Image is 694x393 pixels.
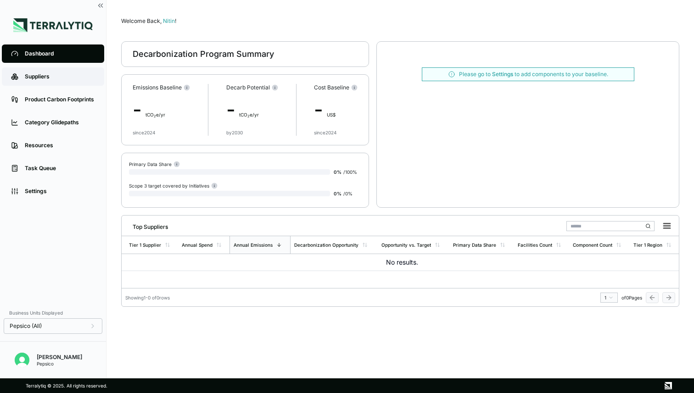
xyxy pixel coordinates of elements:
div: Business Units Displayed [4,307,102,318]
div: Please go to to add components to your baseline. [459,71,608,78]
div: Emissions Baseline [133,84,190,91]
div: Tier 1 Supplier [129,242,161,248]
sub: 2 [154,114,156,118]
div: - [133,95,190,124]
div: Task Queue [25,165,95,172]
img: Logo [13,18,93,32]
div: Showing 1 - 0 of 0 rows [125,295,170,300]
div: - [226,95,278,124]
a: Settings [492,71,513,77]
div: Category Glidepaths [25,119,95,126]
span: Pepsico (All) [10,322,42,330]
div: Opportunity vs. Target [381,242,431,248]
span: of 0 Pages [621,295,642,300]
button: 1 [600,293,618,303]
button: Open user button [11,349,33,371]
span: 0 % [334,191,341,196]
div: [PERSON_NAME] [37,354,82,361]
span: Nitin [163,17,176,24]
div: Component Count [573,242,612,248]
div: Decarbonization Opportunity [294,242,358,248]
div: since 2024 [133,130,155,135]
div: Welcome Back, [121,17,679,25]
span: 0 % [334,169,341,175]
div: Facilities Count [518,242,552,248]
div: Pepsico [37,361,82,366]
div: by 2030 [226,130,243,135]
div: Top Suppliers [125,220,168,231]
div: Primary Data Share [129,161,180,167]
img: Nitin Shetty [15,353,29,367]
td: No results. [122,254,679,271]
span: t CO e/yr [239,112,259,117]
div: Decarbonization Program Summary [133,49,274,60]
div: since 2024 [314,130,336,135]
div: Settings [25,188,95,195]
div: Scope 3 target covered by Initiatives [129,182,218,189]
span: US$ [327,112,336,117]
div: Dashboard [25,50,95,57]
div: Primary Data Share [453,242,496,248]
div: Resources [25,142,95,149]
div: Annual Spend [182,242,213,248]
div: Decarb Potential [226,84,278,91]
div: Annual Emissions [234,242,273,248]
div: Tier 1 Region [633,242,662,248]
div: - [314,95,358,124]
span: / 0 % [343,191,353,196]
span: / 100 % [343,169,357,175]
div: Suppliers [25,73,95,80]
div: 1 [604,295,614,300]
span: t CO e/yr [146,112,165,117]
sub: 2 [247,114,250,118]
span: ! [175,17,176,24]
div: Product Carbon Footprints [25,96,95,103]
div: Cost Baseline [314,84,358,91]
